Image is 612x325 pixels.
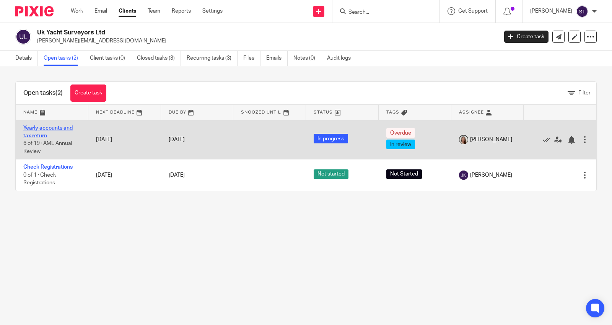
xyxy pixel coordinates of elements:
[23,141,72,154] span: 6 of 19 · AML Annual Review
[172,7,191,15] a: Reports
[314,134,348,143] span: In progress
[314,110,333,114] span: Status
[70,84,106,102] a: Create task
[90,51,131,66] a: Client tasks (0)
[543,136,554,143] a: Mark as done
[386,128,415,138] span: Overdue
[15,6,54,16] img: Pixie
[23,125,73,138] a: Yearly accounts and tax return
[119,7,136,15] a: Clients
[348,9,417,16] input: Search
[187,51,238,66] a: Recurring tasks (3)
[137,51,181,66] a: Closed tasks (3)
[71,7,83,15] a: Work
[37,29,402,37] h2: Uk Yacht Surveyors Ltd
[88,120,161,159] td: [DATE]
[37,37,493,45] p: [PERSON_NAME][EMAIL_ADDRESS][DOMAIN_NAME]
[504,31,549,43] a: Create task
[202,7,223,15] a: Settings
[169,137,185,142] span: [DATE]
[23,89,63,97] h1: Open tasks
[15,29,31,45] img: svg%3E
[88,159,161,191] td: [DATE]
[459,135,468,144] img: Profile.png
[530,7,572,15] p: [PERSON_NAME]
[44,51,84,66] a: Open tasks (2)
[23,164,73,170] a: Check Registrations
[266,51,288,66] a: Emails
[148,7,160,15] a: Team
[386,140,415,149] span: In review
[458,8,488,14] span: Get Support
[386,110,399,114] span: Tags
[576,5,588,18] img: svg%3E
[327,51,356,66] a: Audit logs
[15,51,38,66] a: Details
[94,7,107,15] a: Email
[314,169,348,179] span: Not started
[55,90,63,96] span: (2)
[470,136,512,143] span: [PERSON_NAME]
[241,110,281,114] span: Snoozed Until
[578,90,591,96] span: Filter
[459,171,468,180] img: svg%3E
[386,169,422,179] span: Not Started
[169,172,185,178] span: [DATE]
[243,51,260,66] a: Files
[470,171,512,179] span: [PERSON_NAME]
[293,51,321,66] a: Notes (0)
[23,172,56,186] span: 0 of 1 · Check Registrations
